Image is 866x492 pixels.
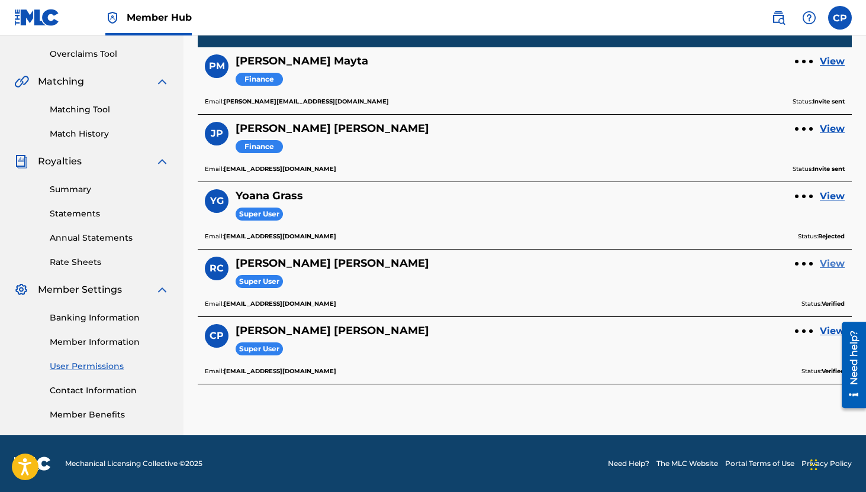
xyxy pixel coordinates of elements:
a: The MLC Website [656,458,718,469]
span: Super User [236,342,283,356]
span: Royalties [38,154,82,169]
span: RC [210,261,224,276]
p: Status: [793,96,845,107]
p: Status: [793,164,845,174]
span: CP [210,329,224,343]
span: YG [210,194,224,208]
span: Super User [236,208,283,221]
a: Portal Terms of Use [725,458,794,469]
b: [EMAIL_ADDRESS][DOMAIN_NAME] [224,300,336,307]
img: logo [14,457,51,471]
b: [EMAIL_ADDRESS][DOMAIN_NAME] [224,165,336,173]
b: [PERSON_NAME][EMAIL_ADDRESS][DOMAIN_NAME] [224,98,389,105]
a: Matching Tool [50,103,169,116]
span: Member Hub [127,11,192,24]
img: help [802,11,816,25]
div: Help [797,6,821,30]
a: Banking Information [50,312,169,324]
span: Super User [236,275,283,289]
a: Contact Information [50,384,169,397]
img: expand [155,154,169,169]
img: Matching [14,75,29,89]
a: Rate Sheets [50,256,169,268]
iframe: Chat Widget [807,435,866,492]
span: PM [209,59,225,73]
p: Email: [205,299,336,309]
span: Matching [38,75,84,89]
a: View [820,324,845,338]
b: [EMAIL_ADDRESS][DOMAIN_NAME] [224,367,336,375]
a: View [820,54,845,69]
h5: Josias Ponciano [236,122,429,135]
a: Privacy Policy [801,458,852,469]
a: Statements [50,208,169,220]
img: search [771,11,785,25]
p: Email: [205,96,389,107]
div: Drag [810,447,817,483]
p: Status: [798,231,845,242]
b: Verified [822,300,845,307]
img: expand [155,283,169,297]
h5: Yoana Grass [236,189,303,203]
p: Status: [801,366,845,377]
img: expand [155,75,169,89]
h5: Claudio Pairot Rodriguez [236,324,429,338]
p: Status: [801,299,845,309]
p: Email: [205,366,336,377]
iframe: Resource Center [833,317,866,412]
span: Finance [236,73,283,86]
b: [EMAIL_ADDRESS][DOMAIN_NAME] [224,232,336,240]
b: Invite sent [813,165,845,173]
b: Rejected [818,232,845,240]
span: Mechanical Licensing Collective © 2025 [65,458,202,469]
a: Annual Statements [50,232,169,244]
span: Member Settings [38,283,122,297]
b: Verified [822,367,845,375]
img: Royalties [14,154,28,169]
a: View [820,122,845,136]
a: User Permissions [50,360,169,373]
img: MLC Logo [14,9,60,26]
span: Finance [236,140,283,154]
a: Summary [50,183,169,196]
img: Top Rightsholder [105,11,120,25]
p: Email: [205,231,336,242]
a: Member Information [50,336,169,348]
b: Invite sent [813,98,845,105]
img: Member Settings [14,283,28,297]
p: Email: [205,164,336,174]
a: Overclaims Tool [50,48,169,60]
h5: Patricia Mayta [236,54,368,68]
a: View [820,257,845,271]
a: Need Help? [608,458,649,469]
span: JP [211,127,223,141]
h5: Ricardo Chamberlain [236,257,429,270]
a: Match History [50,128,169,140]
div: User Menu [828,6,852,30]
a: Member Benefits [50,409,169,421]
a: Public Search [767,6,790,30]
a: View [820,189,845,203]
